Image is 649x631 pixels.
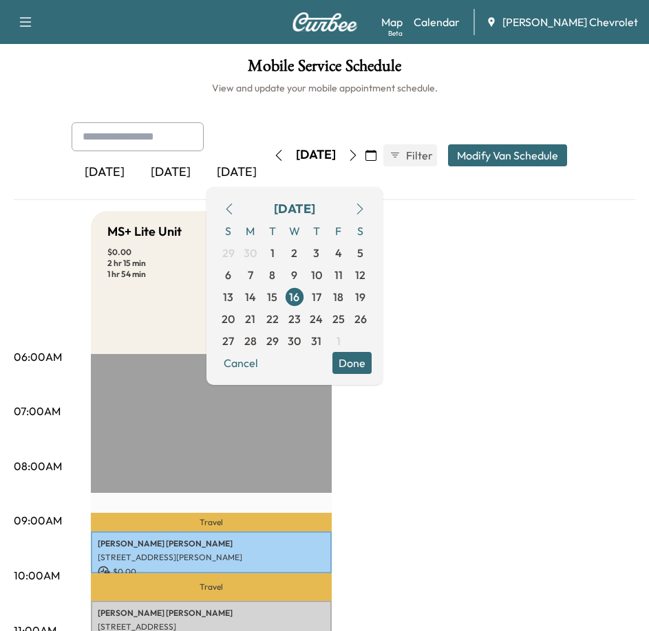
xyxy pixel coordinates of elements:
[14,58,635,81] h1: Mobile Service Schedule
[355,267,365,283] span: 12
[107,222,182,241] h5: MS+ Lite Unit
[332,311,345,327] span: 25
[284,220,306,242] span: W
[266,333,279,349] span: 29
[357,245,363,261] span: 5
[217,352,264,374] button: Cancel
[222,245,235,261] span: 29
[337,333,341,349] span: 1
[14,458,62,474] p: 08:00AM
[269,267,275,283] span: 8
[311,267,322,283] span: 10
[288,333,301,349] span: 30
[288,311,301,327] span: 23
[448,144,567,166] button: Modify Van Schedule
[98,566,325,578] p: $ 0.00
[335,245,342,261] span: 4
[267,289,277,305] span: 15
[313,245,319,261] span: 3
[98,552,325,563] p: [STREET_ADDRESS][PERSON_NAME]
[14,403,61,419] p: 07:00AM
[388,28,403,38] div: Beta
[14,348,62,365] p: 06:00AM
[270,245,275,261] span: 1
[355,289,365,305] span: 19
[350,220,372,242] span: S
[312,289,321,305] span: 17
[383,144,437,166] button: Filter
[98,608,325,619] p: [PERSON_NAME] [PERSON_NAME]
[244,245,257,261] span: 30
[289,289,299,305] span: 16
[98,538,325,549] p: [PERSON_NAME] [PERSON_NAME]
[311,333,321,349] span: 31
[107,269,211,280] p: 1 hr 54 min
[333,289,343,305] span: 18
[310,311,323,327] span: 24
[91,573,332,601] p: Travel
[107,247,211,258] p: $ 0.00
[225,267,231,283] span: 6
[414,14,460,30] a: Calendar
[292,12,358,32] img: Curbee Logo
[406,147,431,164] span: Filter
[274,199,315,219] div: [DATE]
[328,220,350,242] span: F
[245,311,255,327] span: 21
[72,157,138,188] div: [DATE]
[502,14,638,30] span: [PERSON_NAME] Chevrolet
[240,220,262,242] span: M
[244,333,257,349] span: 28
[138,157,204,188] div: [DATE]
[306,220,328,242] span: T
[332,352,372,374] button: Done
[291,245,297,261] span: 2
[107,258,211,269] p: 2 hr 15 min
[291,267,297,283] span: 9
[14,81,635,95] h6: View and update your mobile appointment schedule.
[222,333,234,349] span: 27
[248,267,253,283] span: 7
[14,512,62,529] p: 09:00AM
[381,14,403,30] a: MapBeta
[217,220,240,242] span: S
[245,289,256,305] span: 14
[296,146,336,164] div: [DATE]
[266,311,279,327] span: 22
[204,157,270,188] div: [DATE]
[262,220,284,242] span: T
[14,567,60,584] p: 10:00AM
[334,267,343,283] span: 11
[222,311,235,327] span: 20
[91,513,332,531] p: Travel
[223,289,233,305] span: 13
[354,311,367,327] span: 26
